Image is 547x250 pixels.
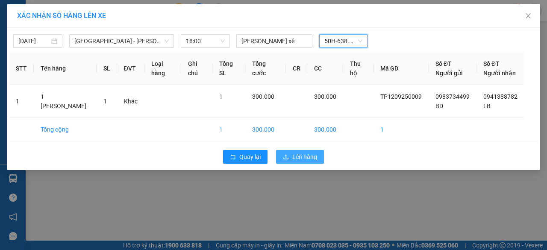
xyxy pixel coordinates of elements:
[212,118,246,141] td: 1
[181,52,212,85] th: Ghi chú
[435,93,470,100] span: 0983734499
[276,150,324,164] button: uploadLên hàng
[230,154,236,161] span: rollback
[9,85,34,118] td: 1
[483,93,518,100] span: 0941388782
[516,4,540,28] button: Close
[117,52,144,85] th: ĐVT
[435,70,463,76] span: Người gửi
[324,35,362,47] span: 50H-638.92
[18,36,50,46] input: 12/09/2025
[223,150,268,164] button: rollbackQuay lại
[74,35,169,47] span: Sài Gòn - Quảng Ngãi (Hàng Hoá)
[252,93,274,100] span: 300.000
[9,52,34,85] th: STT
[144,52,181,85] th: Loại hàng
[17,12,106,20] span: XÁC NHẬN SỐ HÀNG LÊN XE
[245,52,286,85] th: Tổng cước
[34,85,97,118] td: 1 [PERSON_NAME]
[103,98,107,105] span: 1
[186,35,225,47] span: 18:00
[292,152,317,162] span: Lên hàng
[483,70,516,76] span: Người nhận
[373,52,429,85] th: Mã GD
[286,52,307,85] th: CR
[380,93,422,100] span: TP1209250009
[239,152,261,162] span: Quay lại
[483,103,491,109] span: LB
[307,52,343,85] th: CC
[212,52,246,85] th: Tổng SL
[525,12,532,19] span: close
[34,118,97,141] td: Tổng cộng
[219,93,223,100] span: 1
[97,52,117,85] th: SL
[34,52,97,85] th: Tên hàng
[314,93,336,100] span: 300.000
[307,118,343,141] td: 300.000
[283,154,289,161] span: upload
[343,52,373,85] th: Thu hộ
[245,118,286,141] td: 300.000
[117,85,144,118] td: Khác
[164,38,169,44] span: down
[435,103,443,109] span: BD
[435,60,452,67] span: Số ĐT
[373,118,429,141] td: 1
[483,60,500,67] span: Số ĐT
